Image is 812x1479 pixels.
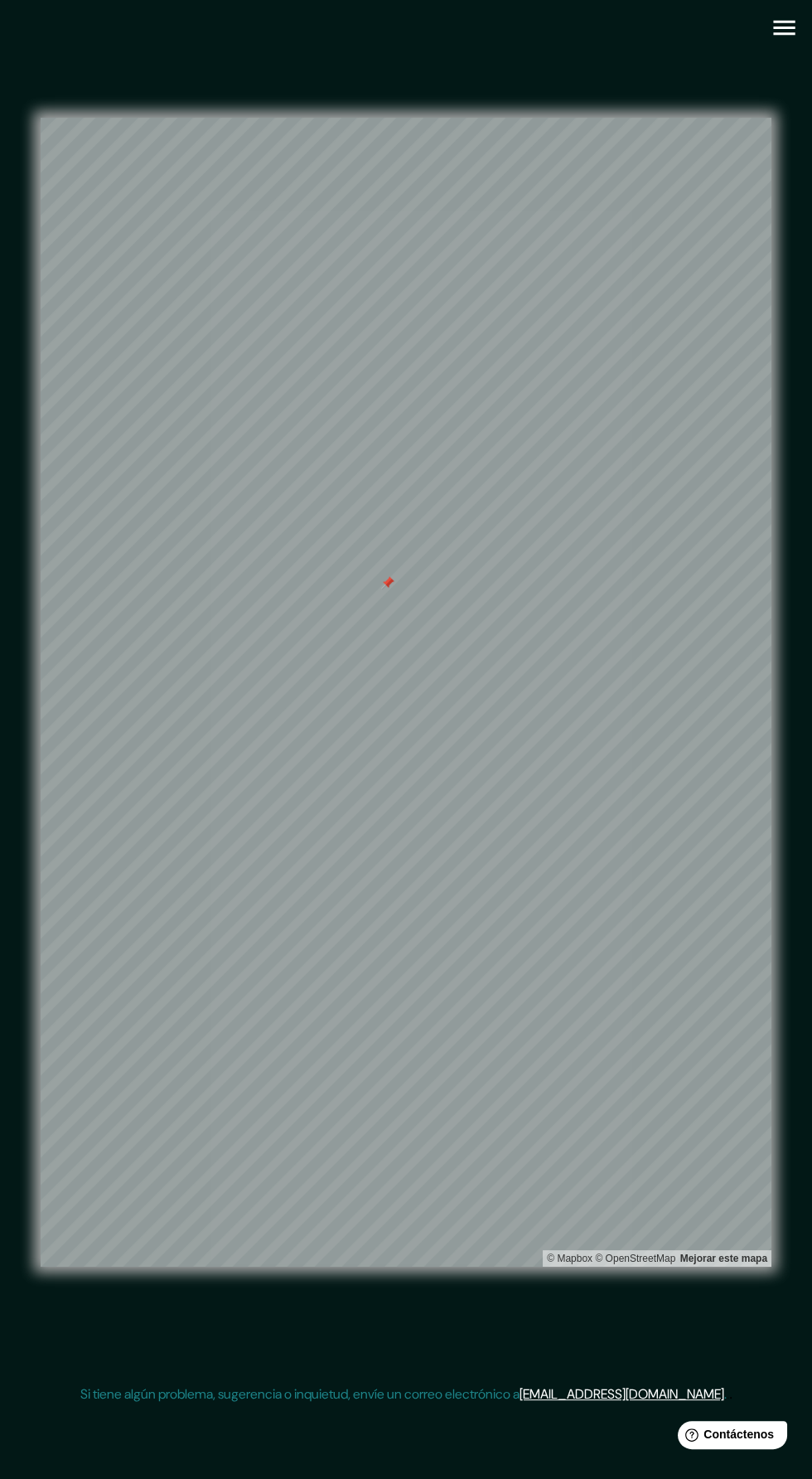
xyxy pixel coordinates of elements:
font: Si tiene algún problema, sugerencia o inquietud, envíe un correo electrónico a [80,1385,520,1403]
a: Map feedback [680,1253,767,1264]
font: . [727,1384,729,1403]
font: © Mapbox [547,1253,592,1264]
font: . [729,1384,732,1403]
a: Mapa de OpenStreet [595,1253,675,1264]
font: . [724,1385,727,1403]
iframe: Lanzador de widgets de ayuda [665,1414,794,1461]
canvas: Mapa [41,118,771,1267]
font: © OpenStreetMap [595,1253,675,1264]
a: Mapbox [547,1253,592,1264]
font: Mejorar este mapa [680,1253,767,1264]
a: [EMAIL_ADDRESS][DOMAIN_NAME] [520,1385,724,1403]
